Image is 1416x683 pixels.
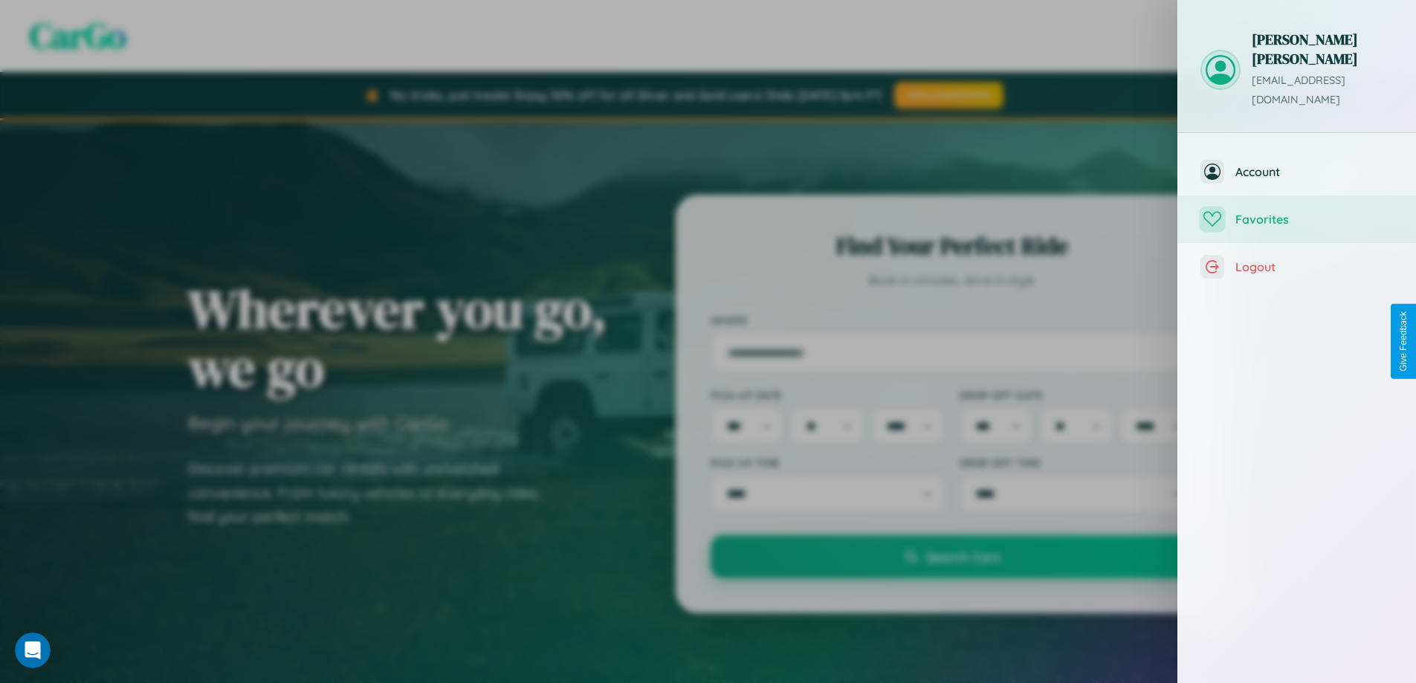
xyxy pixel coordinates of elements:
[1235,259,1394,274] span: Logout
[1178,243,1416,291] button: Logout
[15,632,51,668] iframe: Intercom live chat
[1235,164,1394,179] span: Account
[1235,212,1394,227] span: Favorites
[1252,71,1394,110] p: [EMAIL_ADDRESS][DOMAIN_NAME]
[1252,30,1394,68] h3: [PERSON_NAME] [PERSON_NAME]
[1398,311,1409,372] div: Give Feedback
[1178,195,1416,243] button: Favorites
[1178,148,1416,195] button: Account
